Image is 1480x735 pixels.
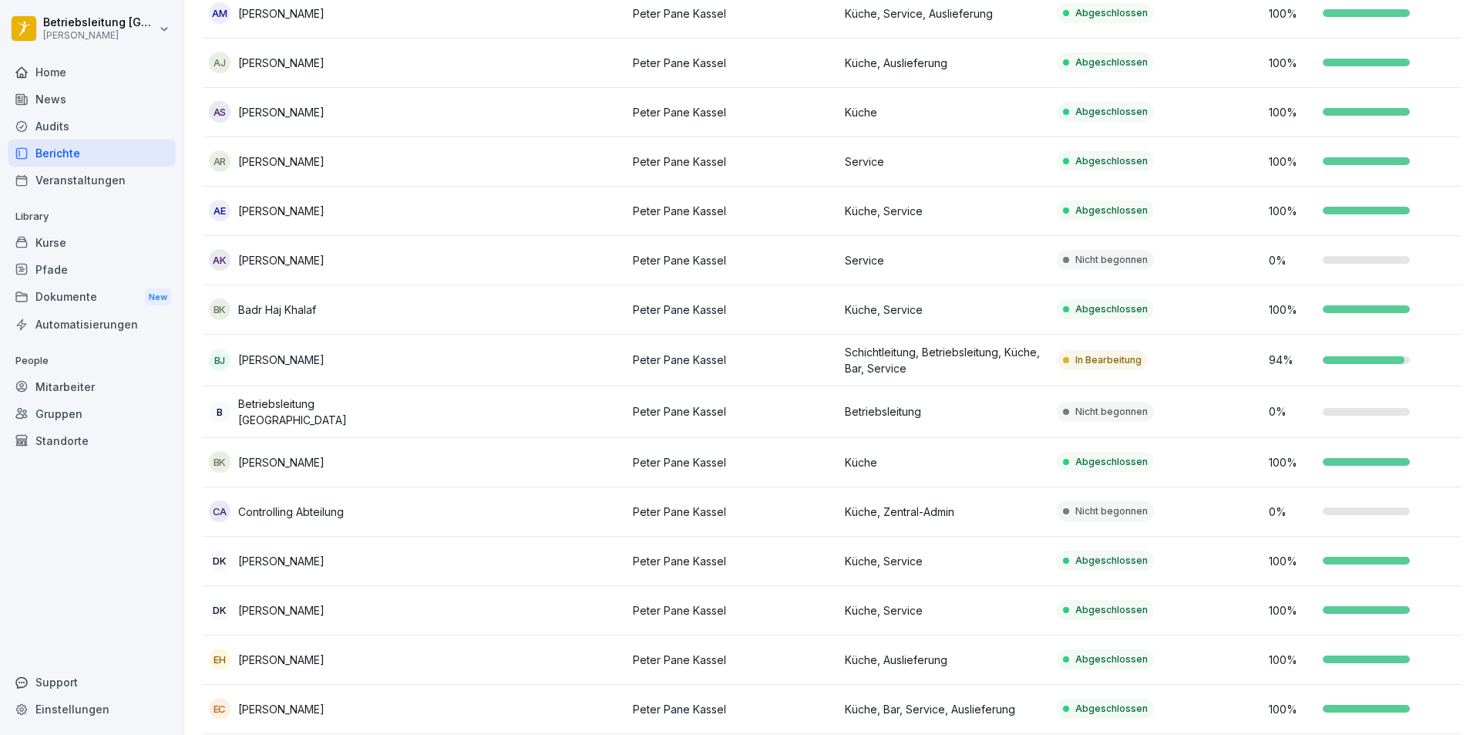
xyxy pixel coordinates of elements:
[209,401,230,423] div: B
[209,249,230,271] div: AK
[238,652,325,668] p: [PERSON_NAME]
[633,701,832,717] p: Peter Pane Kassel
[1075,652,1148,666] p: Abgeschlossen
[8,86,176,113] a: News
[633,403,832,420] p: Peter Pane Kassel
[633,352,832,368] p: Peter Pane Kassel
[238,55,325,71] p: [PERSON_NAME]
[1269,652,1315,668] p: 100 %
[1075,56,1148,69] p: Abgeschlossen
[1075,554,1148,568] p: Abgeschlossen
[633,55,832,71] p: Peter Pane Kassel
[8,373,176,400] a: Mitarbeiter
[633,504,832,520] p: Peter Pane Kassel
[633,302,832,318] p: Peter Pane Kassel
[1075,603,1148,617] p: Abgeschlossen
[1269,553,1315,569] p: 100 %
[1269,252,1315,268] p: 0 %
[209,698,230,720] div: EC
[1075,702,1148,716] p: Abgeschlossen
[238,153,325,170] p: [PERSON_NAME]
[1075,204,1148,217] p: Abgeschlossen
[633,454,832,470] p: Peter Pane Kassel
[1075,353,1142,367] p: In Bearbeitung
[8,59,176,86] a: Home
[845,403,1044,420] p: Betriebsleitung
[8,113,176,140] a: Audits
[209,649,230,670] div: EH
[8,400,176,427] div: Gruppen
[845,153,1044,170] p: Service
[1075,405,1148,419] p: Nicht begonnen
[43,30,156,41] p: [PERSON_NAME]
[1269,302,1315,318] p: 100 %
[845,454,1044,470] p: Küche
[845,701,1044,717] p: Küche, Bar, Service, Auslieferung
[1269,403,1315,420] p: 0 %
[8,256,176,283] a: Pfade
[209,2,230,24] div: AM
[633,104,832,120] p: Peter Pane Kassel
[1075,504,1148,518] p: Nicht begonnen
[633,553,832,569] p: Peter Pane Kassel
[8,311,176,338] a: Automatisierungen
[8,167,176,194] a: Veranstaltungen
[238,602,325,619] p: [PERSON_NAME]
[43,16,156,29] p: Betriebsleitung [GEOGRAPHIC_DATA]
[8,140,176,167] a: Berichte
[238,701,325,717] p: [PERSON_NAME]
[238,396,409,428] p: Betriebsleitung [GEOGRAPHIC_DATA]
[845,203,1044,219] p: Küche, Service
[8,283,176,312] div: Dokumente
[8,696,176,723] a: Einstellungen
[238,302,316,318] p: Badr Haj Khalaf
[845,602,1044,619] p: Küche, Service
[633,5,832,22] p: Peter Pane Kassel
[845,504,1044,520] p: Küche, Zentral-Admin
[845,652,1044,668] p: Küche, Auslieferung
[209,150,230,172] div: AR
[8,349,176,373] p: People
[633,652,832,668] p: Peter Pane Kassel
[238,252,325,268] p: [PERSON_NAME]
[238,203,325,219] p: [PERSON_NAME]
[1269,701,1315,717] p: 100 %
[1075,253,1148,267] p: Nicht begonnen
[845,302,1044,318] p: Küche, Service
[1269,153,1315,170] p: 100 %
[238,504,344,520] p: Controlling Abteilung
[1075,105,1148,119] p: Abgeschlossen
[633,153,832,170] p: Peter Pane Kassel
[8,283,176,312] a: DokumenteNew
[238,553,325,569] p: [PERSON_NAME]
[1269,602,1315,619] p: 100 %
[1075,302,1148,316] p: Abgeschlossen
[209,200,230,221] div: AE
[845,252,1044,268] p: Service
[238,5,325,22] p: [PERSON_NAME]
[145,288,171,306] div: New
[633,252,832,268] p: Peter Pane Kassel
[633,203,832,219] p: Peter Pane Kassel
[238,454,325,470] p: [PERSON_NAME]
[238,352,325,368] p: [PERSON_NAME]
[845,5,1044,22] p: Küche, Service, Auslieferung
[1269,504,1315,520] p: 0 %
[1075,455,1148,469] p: Abgeschlossen
[8,427,176,454] a: Standorte
[1269,55,1315,71] p: 100 %
[1269,352,1315,368] p: 94 %
[8,229,176,256] a: Kurse
[209,52,230,73] div: AJ
[209,101,230,123] div: AS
